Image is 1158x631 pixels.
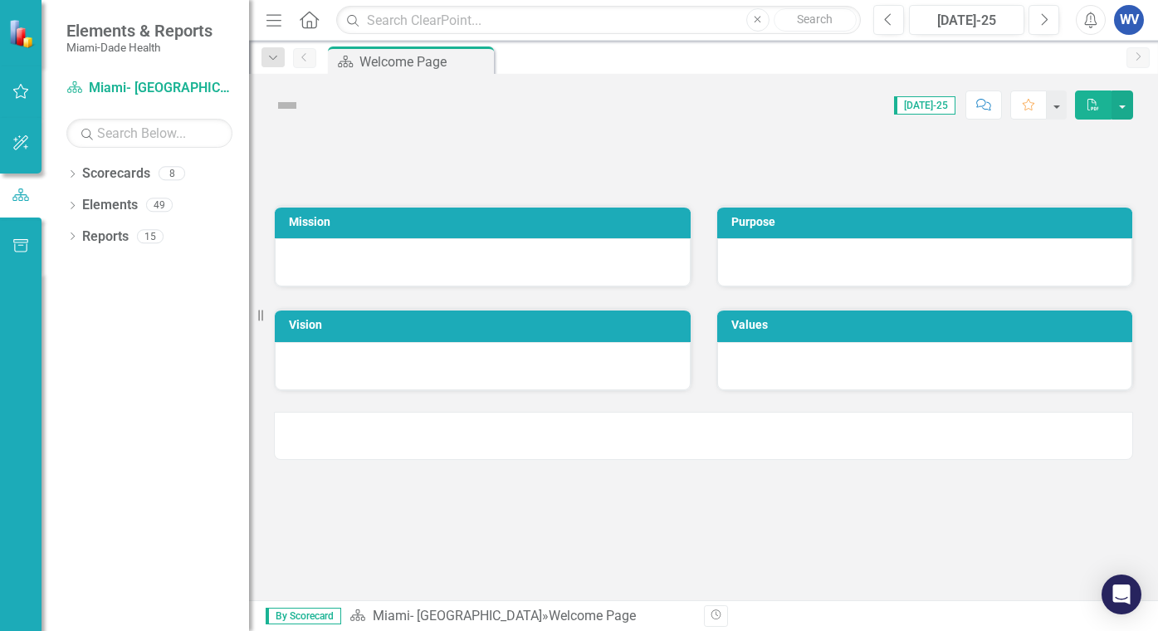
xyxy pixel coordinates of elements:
[909,5,1025,35] button: [DATE]-25
[289,216,682,228] h3: Mission
[82,227,129,247] a: Reports
[731,216,1125,228] h3: Purpose
[66,21,213,41] span: Elements & Reports
[66,79,232,98] a: Miami- [GEOGRAPHIC_DATA]
[146,198,173,213] div: 49
[82,196,138,215] a: Elements
[66,119,232,148] input: Search Below...
[349,607,691,626] div: »
[289,319,682,331] h3: Vision
[66,41,213,54] small: Miami-Dade Health
[894,96,955,115] span: [DATE]-25
[266,608,341,624] span: By Scorecard
[1102,575,1141,614] div: Open Intercom Messenger
[549,608,636,624] div: Welcome Page
[336,6,860,35] input: Search ClearPoint...
[137,229,164,243] div: 15
[8,18,37,47] img: ClearPoint Strategy
[731,319,1125,331] h3: Values
[274,92,300,119] img: Not Defined
[774,8,857,32] button: Search
[797,12,833,26] span: Search
[1114,5,1144,35] button: WV
[82,164,150,183] a: Scorecards
[915,11,1019,31] div: [DATE]-25
[359,51,490,72] div: Welcome Page
[159,167,185,181] div: 8
[373,608,542,624] a: Miami- [GEOGRAPHIC_DATA]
